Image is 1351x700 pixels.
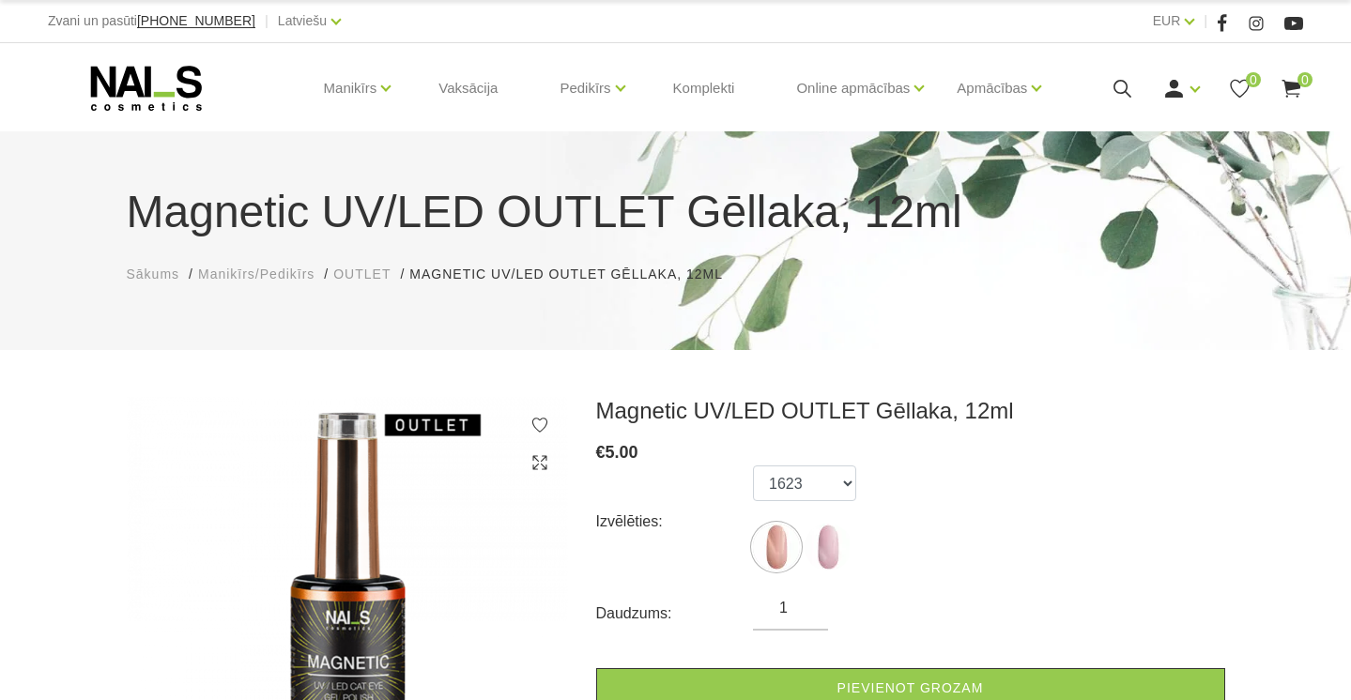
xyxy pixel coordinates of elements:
[1297,72,1313,87] span: 0
[409,265,742,284] li: Magnetic UV/LED OUTLET Gēllaka, 12ml
[596,443,606,462] span: €
[1246,72,1261,87] span: 0
[1228,77,1251,100] a: 0
[1280,77,1303,100] a: 0
[606,443,638,462] span: 5.00
[1204,9,1207,33] span: |
[333,265,391,284] a: OUTLET
[127,266,180,282] span: Sākums
[596,599,754,629] div: Daudzums:
[596,507,754,537] div: Izvēlēties:
[333,266,391,282] span: OUTLET
[1153,9,1181,32] a: EUR
[137,13,255,28] span: [PHONE_NUMBER]
[278,9,327,32] a: Latviešu
[596,397,1225,425] h3: Magnetic UV/LED OUTLET Gēllaka, 12ml
[198,265,315,284] a: Manikīrs/Pedikīrs
[265,9,269,33] span: |
[127,178,1225,246] h1: Magnetic UV/LED OUTLET Gēllaka, 12ml
[560,51,610,126] a: Pedikīrs
[198,266,315,282] span: Manikīrs/Pedikīrs
[805,524,852,571] img: ...
[324,51,377,126] a: Manikīrs
[796,51,910,126] a: Online apmācības
[423,43,513,133] a: Vaksācija
[127,265,180,284] a: Sākums
[48,9,255,33] div: Zvani un pasūti
[753,524,800,571] img: ...
[658,43,750,133] a: Komplekti
[137,14,255,28] a: [PHONE_NUMBER]
[957,51,1027,126] a: Apmācības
